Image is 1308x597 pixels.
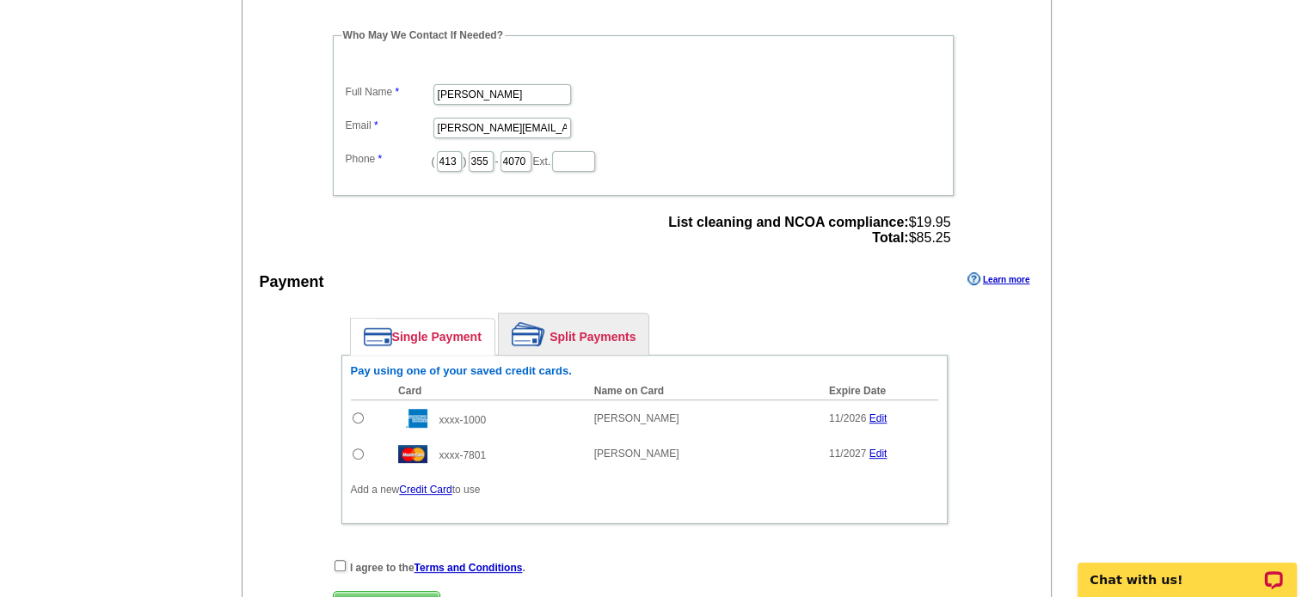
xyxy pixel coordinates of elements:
span: xxxx-7801 [439,449,486,461]
span: $19.95 $85.25 [668,215,950,246]
iframe: LiveChat chat widget [1066,543,1308,597]
a: Split Payments [499,314,648,355]
h6: Pay using one of your saved credit cards. [351,364,938,378]
a: Edit [869,412,887,424]
p: Add a new to use [351,482,938,497]
img: amex.gif [398,409,427,428]
a: Edit [869,448,887,460]
span: [PERSON_NAME] [594,412,679,424]
span: xxxx-1000 [439,414,486,426]
legend: Who May We Contact If Needed? [341,27,505,43]
strong: I agree to the . [350,562,525,574]
span: 11/2027 [829,448,866,460]
th: Name on Card [586,382,820,400]
th: Expire Date [820,382,938,400]
a: Credit Card [399,484,451,496]
label: Full Name [346,84,432,100]
a: Learn more [967,272,1029,286]
strong: Total: [872,230,908,245]
img: mast.gif [398,445,427,463]
img: split-payment.png [512,322,545,346]
th: Card [390,382,586,400]
div: Payment [260,271,324,294]
dd: ( ) - Ext. [341,147,945,174]
strong: List cleaning and NCOA compliance: [668,215,908,229]
img: single-payment.png [364,327,392,346]
a: Terms and Conditions [415,562,523,574]
label: Email [346,118,432,133]
a: Single Payment [351,319,494,355]
span: 11/2026 [829,412,866,424]
span: [PERSON_NAME] [594,448,679,460]
label: Phone [346,151,432,167]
